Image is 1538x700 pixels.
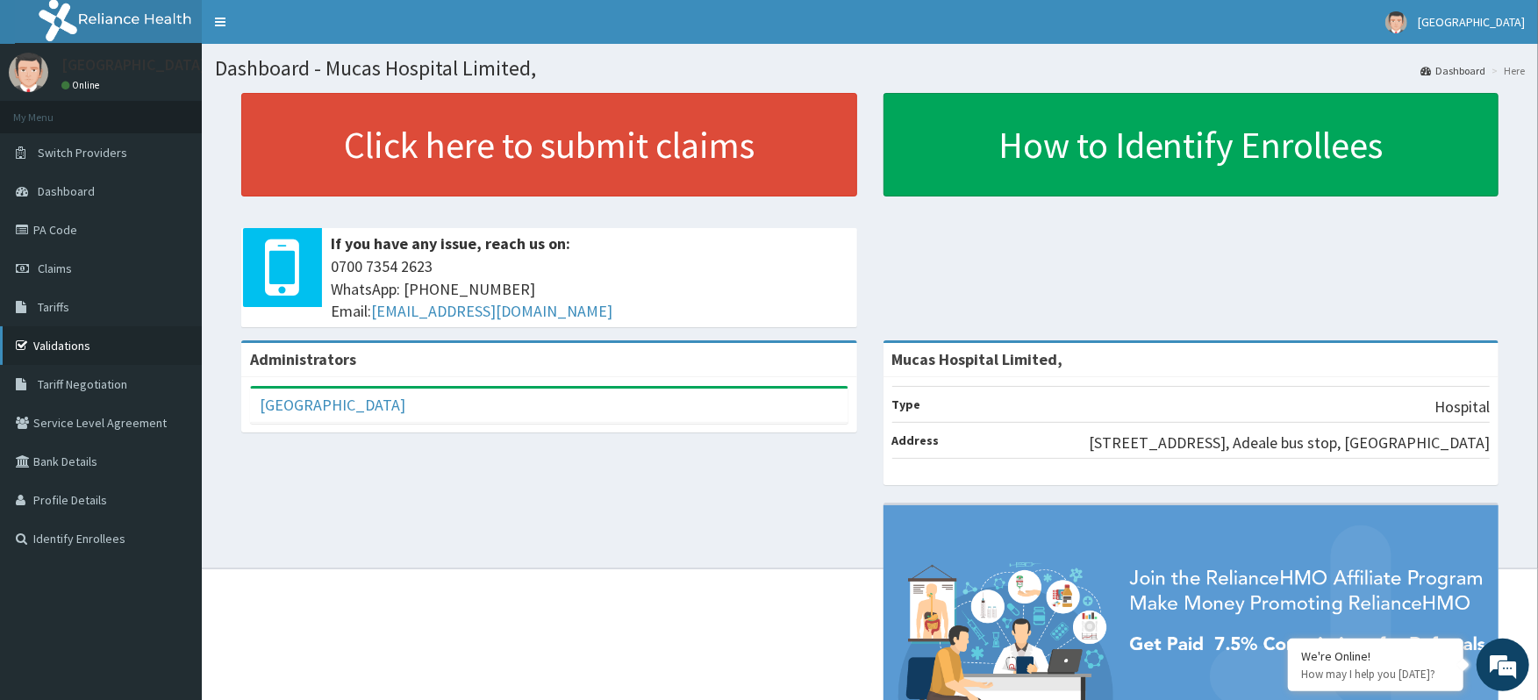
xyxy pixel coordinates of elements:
p: How may I help you today? [1301,667,1450,682]
a: Dashboard [1420,63,1485,78]
textarea: Type your message and hit 'Enter' [9,479,334,540]
img: User Image [1385,11,1407,33]
span: Tariff Negotiation [38,376,127,392]
span: Claims [38,261,72,276]
b: Type [892,396,921,412]
span: [GEOGRAPHIC_DATA] [1418,14,1525,30]
span: We're online! [102,221,242,398]
img: User Image [9,53,48,92]
p: [STREET_ADDRESS], Adeale bus stop, [GEOGRAPHIC_DATA] [1089,432,1490,454]
div: Chat with us now [91,98,295,121]
span: Switch Providers [38,145,127,161]
span: 0700 7354 2623 WhatsApp: [PHONE_NUMBER] Email: [331,255,848,323]
a: [EMAIL_ADDRESS][DOMAIN_NAME] [371,301,612,321]
b: Address [892,432,940,448]
p: [GEOGRAPHIC_DATA] [61,57,206,73]
a: Online [61,79,104,91]
span: Tariffs [38,299,69,315]
a: How to Identify Enrollees [883,93,1499,196]
li: Here [1487,63,1525,78]
b: If you have any issue, reach us on: [331,233,570,254]
p: Hospital [1434,396,1490,418]
strong: Mucas Hospital Limited, [892,349,1063,369]
div: We're Online! [1301,648,1450,664]
h1: Dashboard - Mucas Hospital Limited, [215,57,1525,80]
div: Minimize live chat window [288,9,330,51]
a: [GEOGRAPHIC_DATA] [260,395,405,415]
a: Click here to submit claims [241,93,857,196]
b: Administrators [250,349,356,369]
img: d_794563401_company_1708531726252_794563401 [32,88,71,132]
span: Dashboard [38,183,95,199]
